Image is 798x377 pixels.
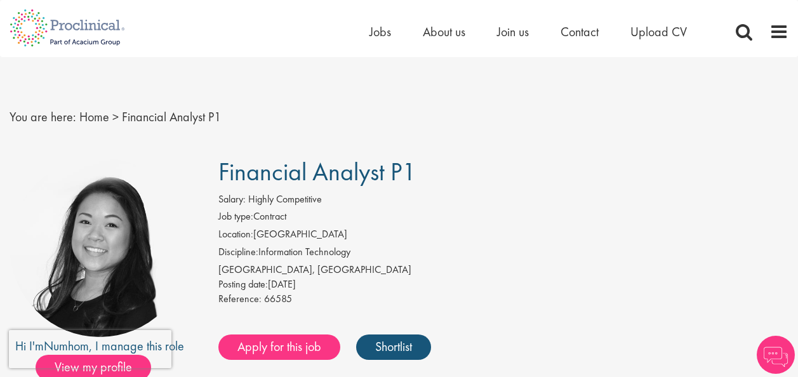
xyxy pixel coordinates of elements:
[218,245,788,263] li: Information Technology
[36,357,164,374] a: View my profile
[757,336,795,374] img: Chatbot
[264,292,292,305] span: 66585
[79,109,109,125] a: breadcrumb link
[497,23,529,40] a: Join us
[218,155,416,188] span: Financial Analyst P1
[218,209,253,224] label: Job type:
[10,109,76,125] span: You are here:
[122,109,221,125] span: Financial Analyst P1
[248,192,322,206] span: Highly Competitive
[218,334,340,360] a: Apply for this job
[423,23,465,40] a: About us
[218,209,788,227] li: Contract
[218,263,788,277] div: [GEOGRAPHIC_DATA], [GEOGRAPHIC_DATA]
[218,277,788,292] div: [DATE]
[218,245,258,260] label: Discipline:
[218,227,253,242] label: Location:
[218,277,268,291] span: Posting date:
[369,23,391,40] a: Jobs
[356,334,431,360] a: Shortlist
[218,192,246,207] label: Salary:
[9,330,171,368] iframe: reCAPTCHA
[218,292,262,307] label: Reference:
[10,158,189,337] img: imeage of recruiter Numhom Sudsok
[630,23,687,40] a: Upload CV
[112,109,119,125] span: >
[218,227,788,245] li: [GEOGRAPHIC_DATA]
[561,23,599,40] a: Contact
